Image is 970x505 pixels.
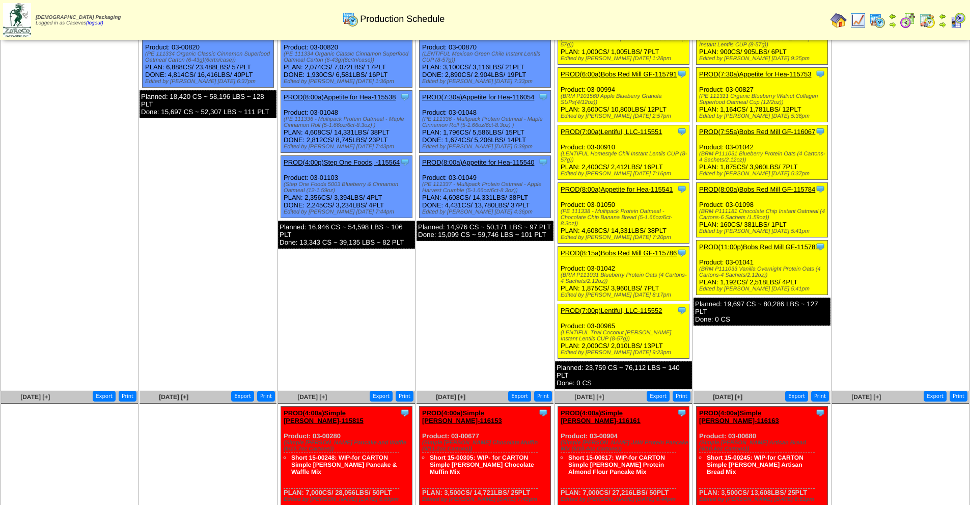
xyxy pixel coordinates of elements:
[558,183,689,244] div: Product: 03-01050 PLAN: 4,608CS / 14,331LBS / 38PLT
[713,393,742,401] a: [DATE] [+]
[699,185,815,193] a: PROD(8:00a)Bobs Red Mill GF-115784
[534,391,552,402] button: Print
[561,208,689,227] div: (PE 111338 - Multipack Protein Oatmeal - Chocolate Chip Banana Bread (5-1.66oz/6ct-8.3oz))
[561,128,662,136] a: PROD(7:00a)Lentiful, LLC-115551
[145,51,273,63] div: (PE 111334 Organic Classic Cinnamon Superfood Oatmeal Carton (6-43g)(6crtn/case))
[417,221,553,241] div: Planned: 14,976 CS ~ 50,171 LBS ~ 97 PLT Done: 15,099 CS ~ 59,746 LBS ~ 101 PLT
[422,440,550,452] div: (Simple [PERSON_NAME] Chocolate Muffin (6/11.2oz Cartons))
[297,393,327,401] span: [DATE] [+]
[86,20,103,26] a: (logout)
[555,361,692,389] div: Planned: 23,759 CS ~ 76,112 LBS ~ 140 PLT Done: 0 CS
[830,12,847,29] img: home.gif
[159,393,188,401] span: [DATE] [+]
[811,391,829,402] button: Print
[699,409,779,424] a: PROD(4:00a)Simple [PERSON_NAME]-116163
[231,391,254,402] button: Export
[284,144,412,150] div: Edited by [PERSON_NAME] [DATE] 7:43pm
[561,171,689,177] div: Edited by [PERSON_NAME] [DATE] 7:16pm
[284,158,400,166] a: PROD(4:00p)Step One Foods, -115564
[699,496,827,502] div: Edited by [PERSON_NAME] [DATE] 6:51pm
[561,70,677,78] a: PROD(6:00a)Bobs Red Mill GF-115791
[140,90,276,118] div: Planned: 18,420 CS ~ 58,196 LBS ~ 128 PLT Done: 15,697 CS ~ 52,307 LBS ~ 111 PLT
[673,391,690,402] button: Print
[281,156,412,218] div: Product: 03-01103 PLAN: 2,356CS / 3,394LBS / 4PLT DONE: 2,245CS / 3,234LBS / 4PLT
[422,496,550,502] div: Edited by [PERSON_NAME] [DATE] 7:43pm
[699,286,827,292] div: Edited by [PERSON_NAME] [DATE] 5:41pm
[697,125,828,180] div: Product: 03-01042 PLAN: 1,875CS / 3,960LBS / 7PLT
[342,11,358,27] img: calendarprod.gif
[699,171,827,177] div: Edited by [PERSON_NAME] [DATE] 5:37pm
[561,113,689,119] div: Edited by [PERSON_NAME] [DATE] 2:57pm
[422,78,550,85] div: Edited by [PERSON_NAME] [DATE] 7:33pm
[815,69,825,79] img: Tooltip
[697,183,828,237] div: Product: 03-01098 PLAN: 160CS / 381LBS / 1PLT
[677,408,687,418] img: Tooltip
[400,408,410,418] img: Tooltip
[699,243,819,251] a: PROD(11:00p)Bobs Red Mill GF-115787
[538,408,548,418] img: Tooltip
[400,157,410,167] img: Tooltip
[900,12,916,29] img: calendarblend.gif
[420,156,551,218] div: Product: 03-01049 PLAN: 4,608CS / 14,331LBS / 38PLT DONE: 4,431CS / 13,780LBS / 37PLT
[422,93,534,101] a: PROD(7:30a)Appetite for Hea-116054
[561,185,673,193] a: PROD(8:00a)Appetite for Hea-115541
[919,12,935,29] img: calendarinout.gif
[36,15,121,20] span: [DEMOGRAPHIC_DATA] Packaging
[284,51,412,63] div: (PE 111334 Organic Classic Cinnamon Superfood Oatmeal Carton (6-43g)(6crtn/case))
[815,126,825,137] img: Tooltip
[869,12,885,29] img: calendarprod.gif
[938,20,947,29] img: arrowright.gif
[815,184,825,194] img: Tooltip
[430,454,534,475] a: Short 15-00305: WIP- for CARTON Simple [PERSON_NAME] Chocolate Muffin Mix
[561,409,641,424] a: PROD(4:00a)Simple [PERSON_NAME]-116161
[143,25,274,88] div: Product: 03-00820 PLAN: 6,888CS / 23,488LBS / 57PLT DONE: 4,814CS / 16,416LBS / 40PLT
[422,409,502,424] a: PROD(4:00a)Simple [PERSON_NAME]-116153
[284,209,412,215] div: Edited by [PERSON_NAME] [DATE] 7:44pm
[568,454,665,475] a: Short 15-00617: WIP-for CARTON Simple [PERSON_NAME] Protein Almond Flour Pancake Mix
[561,272,689,284] div: (BRM P111031 Blueberry Protein Oats (4 Cartons-4 Sachets/2.12oz))
[950,391,967,402] button: Print
[699,56,827,62] div: Edited by [PERSON_NAME] [DATE] 9:25pm
[851,393,881,401] span: [DATE] [+]
[815,242,825,252] img: Tooltip
[422,209,550,215] div: Edited by [PERSON_NAME] [DATE] 4:36pm
[422,158,534,166] a: PROD(8:00a)Appetite for Hea-115540
[950,12,966,29] img: calendarcustomer.gif
[284,116,412,128] div: (PE 111336 - Multipack Protein Oatmeal - Maple Cinnamon Roll (5-1.66oz/6ct-8.3oz) )
[436,393,465,401] a: [DATE] [+]
[145,78,273,85] div: Edited by [PERSON_NAME] [DATE] 6:37pm
[360,14,445,24] span: Production Schedule
[558,304,689,359] div: Product: 03-00965 PLAN: 2,000CS / 2,010LBS / 13PLT
[561,350,689,356] div: Edited by [PERSON_NAME] [DATE] 9:23pm
[699,128,815,136] a: PROD(7:55a)Bobs Red Mill GF-116067
[422,51,550,63] div: (LENTIFUL Mexican Green Chile Instant Lentils CUP (8-57g))
[422,181,550,194] div: (PE 111337 - Multipack Protein Oatmeal - Apple Harvest Crumble (5-1.66oz/6ct-8.3oz))
[699,266,827,278] div: (BRM P111033 Vanilla Overnight Protein Oats (4 Cartons-4 Sachets/2.12oz))
[508,391,531,402] button: Export
[281,91,412,153] div: Product: 03-01048 PLAN: 4,608CS / 14,331LBS / 38PLT DONE: 2,812CS / 8,745LBS / 23PLT
[284,78,412,85] div: Edited by [PERSON_NAME] [DATE] 1:36pm
[20,393,50,401] a: [DATE] [+]
[420,91,551,153] div: Product: 03-01048 PLAN: 1,796CS / 5,586LBS / 15PLT DONE: 1,674CS / 5,206LBS / 14PLT
[574,393,604,401] a: [DATE] [+]
[558,125,689,180] div: Product: 03-00910 PLAN: 2,400CS / 2,412LBS / 16PLT
[370,391,393,402] button: Export
[538,92,548,102] img: Tooltip
[699,113,827,119] div: Edited by [PERSON_NAME] [DATE] 5:36pm
[3,3,31,37] img: zoroco-logo-small.webp
[677,184,687,194] img: Tooltip
[93,391,116,402] button: Export
[561,234,689,241] div: Edited by [PERSON_NAME] [DATE] 7:20pm
[677,69,687,79] img: Tooltip
[677,248,687,258] img: Tooltip
[36,15,121,26] span: Logged in as Caceves
[697,68,828,122] div: Product: 03-00827 PLAN: 1,164CS / 1,781LBS / 12PLT
[284,181,412,194] div: (Step One Foods 5003 Blueberry & Cinnamon Oatmeal (12-1.59oz)
[291,454,397,475] a: Short 15-00248: WIP-for CARTON Simple [PERSON_NAME] Pancake & Waffle Mix
[284,440,412,452] div: (Simple [PERSON_NAME] Pancake and Waffle (6/10.7oz Cartons))
[257,391,275,402] button: Print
